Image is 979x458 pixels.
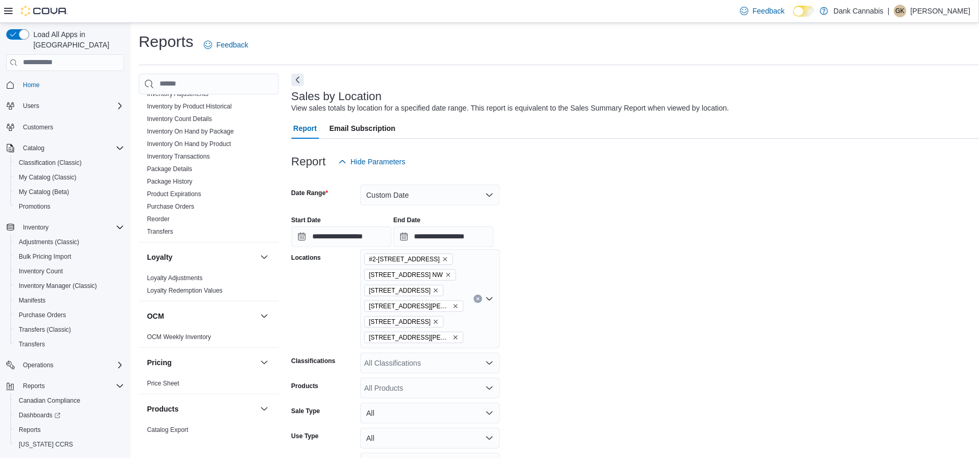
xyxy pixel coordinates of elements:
[736,1,789,21] a: Feedback
[23,123,53,131] span: Customers
[147,274,203,282] span: Loyalty Adjustments
[10,408,128,423] a: Dashboards
[364,285,444,296] span: 2-1603 62nd Ave SE
[23,144,44,152] span: Catalog
[15,294,50,307] a: Manifests
[793,6,815,17] input: Dark Mode
[19,267,63,275] span: Inventory Count
[147,140,231,148] a: Inventory On Hand by Product
[291,189,328,197] label: Date Range
[147,357,256,368] button: Pricing
[369,270,443,280] span: [STREET_ADDRESS] NW
[15,250,124,263] span: Bulk Pricing Import
[19,188,69,196] span: My Catalog (Beta)
[15,409,65,421] a: Dashboards
[15,294,124,307] span: Manifests
[911,5,971,17] p: [PERSON_NAME]
[15,338,49,351] a: Transfers
[19,380,124,392] span: Reports
[896,5,904,17] span: GK
[19,142,48,154] button: Catalog
[433,287,439,294] button: Remove 2-1603 62nd Ave SE from selection in this group
[147,215,169,223] a: Reorder
[15,265,67,278] a: Inventory Count
[291,357,336,365] label: Classifications
[147,190,201,198] a: Product Expirations
[147,357,172,368] h3: Pricing
[147,177,192,186] span: Package History
[15,409,124,421] span: Dashboards
[2,358,128,372] button: Operations
[147,228,173,235] a: Transfers
[147,287,223,294] a: Loyalty Redemption Values
[364,269,456,281] span: 1829 Ranchlands Blvd. NW
[19,78,124,91] span: Home
[29,29,124,50] span: Load All Apps in [GEOGRAPHIC_DATA]
[147,102,232,111] span: Inventory by Product Historical
[19,221,124,234] span: Inventory
[147,153,210,160] a: Inventory Transactions
[147,202,194,211] span: Purchase Orders
[291,216,321,224] label: Start Date
[15,200,124,213] span: Promotions
[291,407,320,415] label: Sale Type
[19,142,124,154] span: Catalog
[19,311,66,319] span: Purchase Orders
[15,438,77,451] a: [US_STATE] CCRS
[10,423,128,437] button: Reports
[19,79,44,91] a: Home
[139,377,279,394] div: Pricing
[23,361,54,369] span: Operations
[147,404,256,414] button: Products
[2,99,128,113] button: Users
[888,5,890,17] p: |
[147,311,164,321] h3: OCM
[433,319,439,325] button: Remove 3412 3 Ave NW from selection in this group
[2,119,128,135] button: Customers
[329,118,396,139] span: Email Subscription
[23,223,48,232] span: Inventory
[15,309,70,321] a: Purchase Orders
[10,264,128,279] button: Inventory Count
[15,156,124,169] span: Classification (Classic)
[291,74,304,86] button: Next
[139,331,279,347] div: OCM
[147,227,173,236] span: Transfers
[19,359,124,371] span: Operations
[23,102,39,110] span: Users
[147,426,188,434] span: Catalog Export
[10,293,128,308] button: Manifests
[139,31,193,52] h1: Reports
[291,226,391,247] input: Press the down key to open a popover containing a calendar.
[147,380,179,387] a: Price Sheet
[258,403,271,415] button: Products
[291,382,319,390] label: Products
[10,322,128,337] button: Transfers (Classic)
[147,252,256,262] button: Loyalty
[147,103,232,110] a: Inventory by Product Historical
[291,103,729,114] div: View sales totals by location for a specified date range. This report is equivalent to the Sales ...
[10,337,128,352] button: Transfers
[15,323,75,336] a: Transfers (Classic)
[147,286,223,295] span: Loyalty Redemption Values
[894,5,907,17] div: Gurpreet Kalkat
[334,151,410,172] button: Hide Parameters
[21,6,68,16] img: Cova
[291,90,382,103] h3: Sales by Location
[15,309,124,321] span: Purchase Orders
[10,199,128,214] button: Promotions
[147,127,234,136] span: Inventory On Hand by Package
[452,334,459,341] button: Remove 9737 Macleod Trail SW. #445 from selection in this group
[369,301,450,311] span: [STREET_ADDRESS][PERSON_NAME]
[19,411,60,419] span: Dashboards
[291,432,319,440] label: Use Type
[485,384,494,392] button: Open list of options
[834,5,884,17] p: Dank Cannabis
[147,128,234,135] a: Inventory On Hand by Package
[147,165,192,173] a: Package Details
[19,396,80,405] span: Canadian Compliance
[19,282,97,290] span: Inventory Manager (Classic)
